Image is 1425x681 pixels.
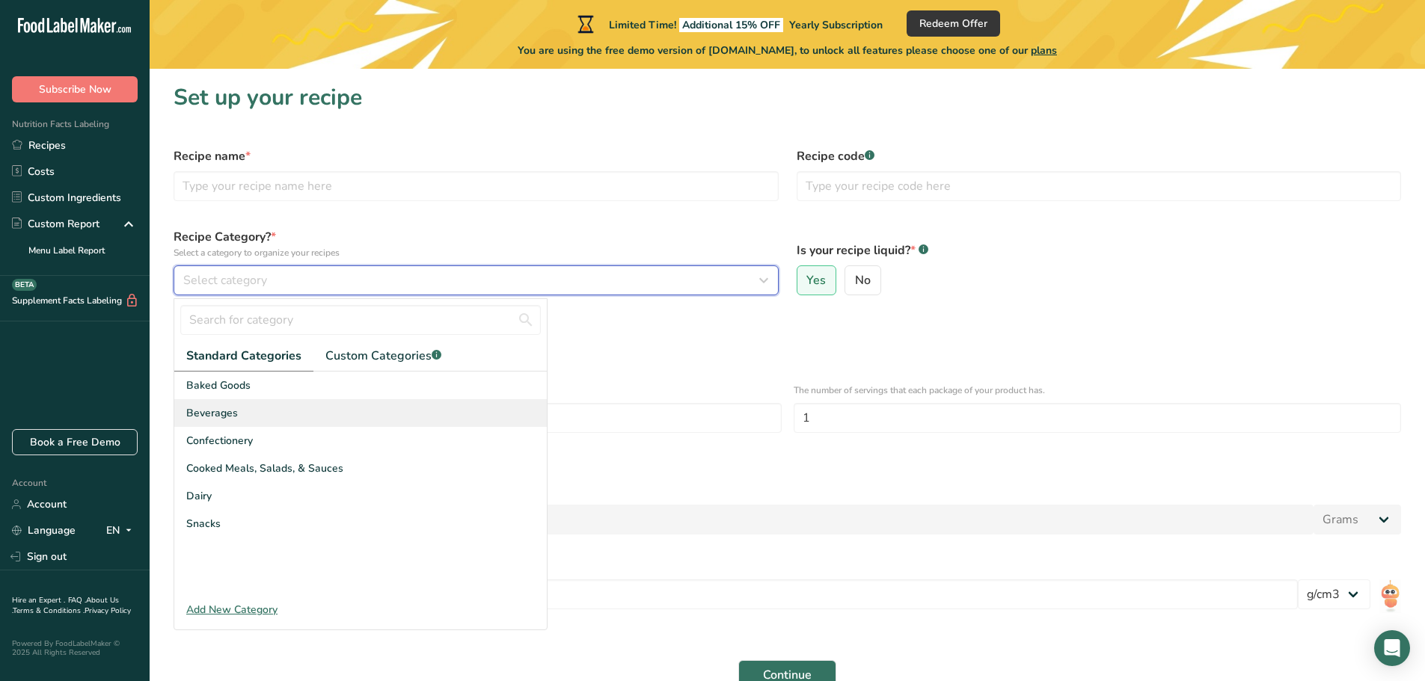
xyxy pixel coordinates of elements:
div: Specify the number of servings the recipe makes OR Fix a specific serving weight [174,340,1401,354]
input: Type your serving size here [174,505,1314,534]
span: Yes [806,273,826,288]
div: BETA [12,279,37,291]
div: OR [165,442,195,455]
input: Search for category [180,305,541,335]
div: Limited Time! [574,15,883,33]
a: Terms & Conditions . [13,605,85,616]
span: No [855,273,871,288]
label: Recipe code [797,147,1402,165]
a: Book a Free Demo [12,429,138,455]
a: Language [12,517,76,543]
a: Privacy Policy [85,605,131,616]
input: Type your recipe code here [797,171,1402,201]
span: Redeem Offer [919,16,987,31]
span: plans [1031,43,1057,58]
input: Type your density here [174,579,1298,609]
button: Redeem Offer [907,10,1000,37]
div: Powered By FoodLabelMaker © 2025 All Rights Reserved [12,639,138,657]
span: Yearly Subscription [789,18,883,32]
span: Snacks [186,516,221,531]
a: About Us . [12,595,119,616]
div: Open Intercom Messenger [1374,630,1410,666]
h1: Set up your recipe [174,81,1401,114]
span: Additional 15% OFF [679,18,783,32]
span: Beverages [186,405,238,421]
div: Recipe Density [174,555,1298,573]
span: Confectionery [186,433,253,449]
span: Dairy [186,488,212,504]
button: Select category [174,265,779,295]
p: Select a category to organize your recipes [174,246,779,259]
span: Select category [183,271,267,289]
label: Is your recipe liquid? [797,241,1402,259]
img: ai-bot.1dcbe71.gif [1379,579,1401,613]
span: Custom Categories [325,347,441,365]
div: Custom Report [12,216,99,232]
label: Recipe Category? [174,228,779,259]
p: Add recipe serving size. [174,485,1401,499]
p: The number of servings that each package of your product has. [794,383,1402,397]
a: FAQ . [68,595,86,605]
span: You are using the free demo version of [DOMAIN_NAME], to unlock all features please choose one of... [518,43,1057,58]
label: Recipe name [174,147,779,165]
div: Define serving size details [174,322,1401,340]
div: EN [106,522,138,540]
span: Cooked Meals, Salads, & Sauces [186,460,343,476]
button: Subscribe Now [12,76,138,102]
span: Subscribe Now [39,81,111,97]
div: Add New Category [174,602,547,617]
input: Type your recipe name here [174,171,779,201]
span: Baked Goods [186,378,251,393]
a: Hire an Expert . [12,595,65,605]
span: Standard Categories [186,347,301,365]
